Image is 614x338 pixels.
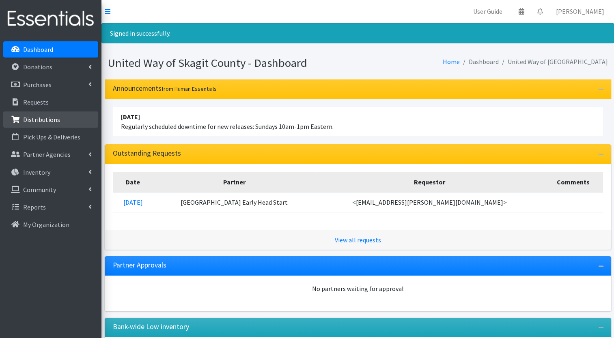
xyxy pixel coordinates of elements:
[3,216,98,233] a: My Organization
[3,182,98,198] a: Community
[23,203,46,211] p: Reports
[23,45,53,53] p: Dashboard
[23,186,56,194] p: Community
[335,236,381,244] a: View all requests
[23,81,52,89] p: Purchases
[3,41,98,58] a: Dashboard
[23,220,69,229] p: My Organization
[315,172,543,192] th: Requestor
[108,56,355,70] h1: United Way of Skagit County - Dashboard
[113,261,166,270] h3: Partner Approvals
[23,150,71,158] p: Partner Agencies
[153,172,315,192] th: Partner
[443,58,460,66] a: Home
[467,3,509,19] a: User Guide
[153,192,315,212] td: [GEOGRAPHIC_DATA] Early Head Start
[113,323,189,331] h3: Bank-wide Low inventory
[3,77,98,93] a: Purchases
[3,5,98,32] img: HumanEssentials
[162,85,217,92] small: from Human Essentials
[23,98,49,106] p: Requests
[460,56,499,68] li: Dashboard
[549,3,611,19] a: [PERSON_NAME]
[113,284,603,293] div: No partners waiting for approval
[23,168,50,176] p: Inventory
[3,164,98,180] a: Inventory
[23,116,60,124] p: Distributions
[101,23,614,43] div: Signed in successfully.
[3,199,98,215] a: Reports
[315,192,543,212] td: <[EMAIL_ADDRESS][PERSON_NAME][DOMAIN_NAME]>
[113,107,603,136] li: Regularly scheduled downtime for new releases: Sundays 10am-1pm Eastern.
[3,111,98,128] a: Distributions
[499,56,608,68] li: United Way of [GEOGRAPHIC_DATA]
[23,133,80,141] p: Pick Ups & Deliveries
[121,113,140,121] strong: [DATE]
[113,84,217,93] h3: Announcements
[23,63,52,71] p: Donations
[113,172,153,192] th: Date
[123,198,142,206] a: [DATE]
[3,129,98,145] a: Pick Ups & Deliveries
[3,94,98,110] a: Requests
[113,149,181,158] h3: Outstanding Requests
[3,59,98,75] a: Donations
[544,172,603,192] th: Comments
[3,146,98,163] a: Partner Agencies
